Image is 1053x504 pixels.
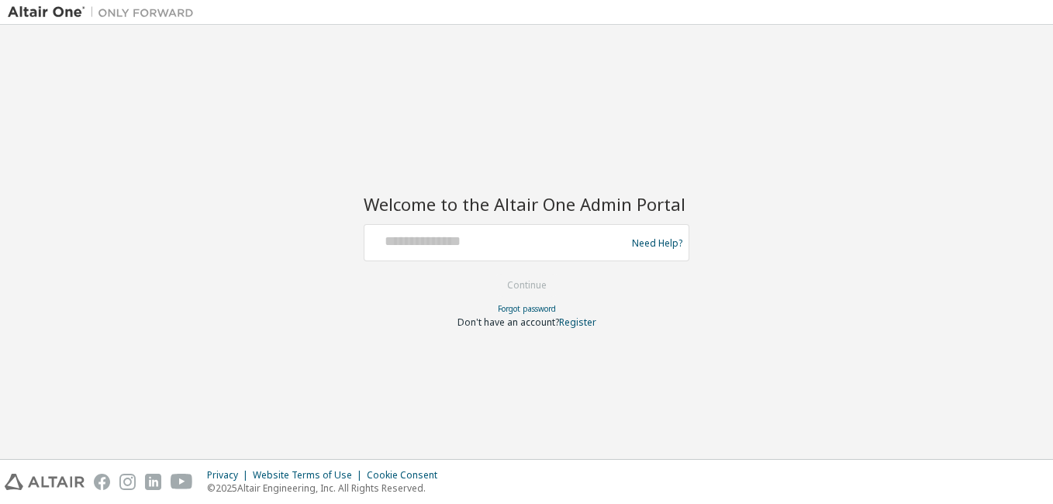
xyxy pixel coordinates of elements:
img: altair_logo.svg [5,474,85,490]
a: Register [559,316,596,329]
img: linkedin.svg [145,474,161,490]
img: instagram.svg [119,474,136,490]
a: Forgot password [498,303,556,314]
div: Cookie Consent [367,469,447,482]
img: Altair One [8,5,202,20]
img: facebook.svg [94,474,110,490]
p: © 2025 Altair Engineering, Inc. All Rights Reserved. [207,482,447,495]
div: Website Terms of Use [253,469,367,482]
span: Don't have an account? [457,316,559,329]
div: Privacy [207,469,253,482]
img: youtube.svg [171,474,193,490]
h2: Welcome to the Altair One Admin Portal [364,193,689,215]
